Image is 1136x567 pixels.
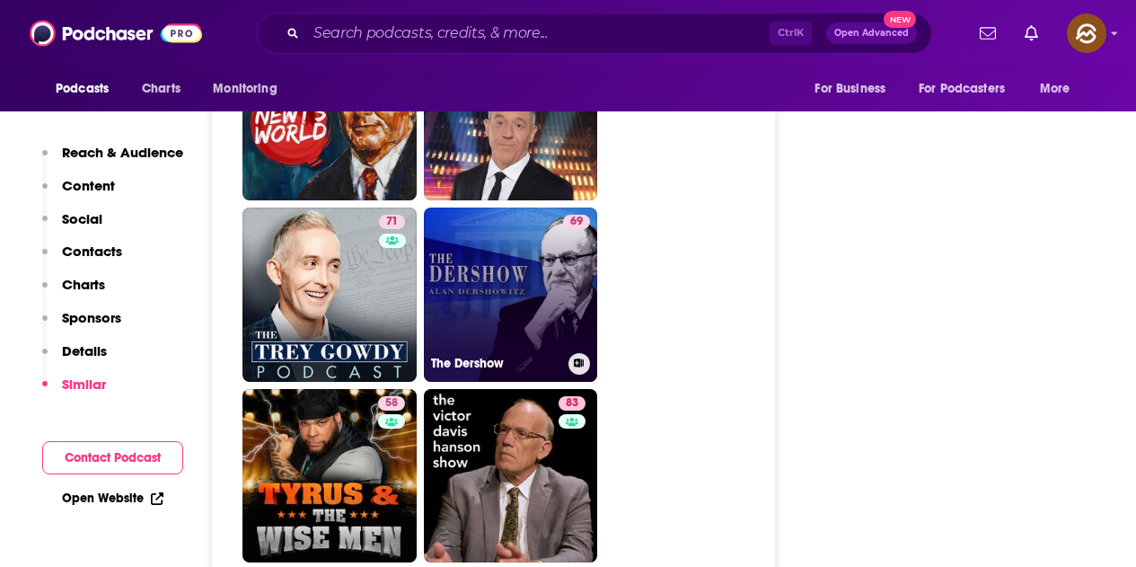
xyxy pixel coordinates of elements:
button: Open AdvancedNew [826,22,917,44]
p: Details [62,342,107,359]
img: Podchaser - Follow, Share and Rate Podcasts [30,16,202,50]
a: 73 [242,26,417,200]
button: open menu [43,72,132,106]
img: User Profile [1067,13,1106,53]
button: open menu [907,72,1031,106]
a: 58 [242,389,417,563]
a: 58 [378,396,405,411]
p: Similar [62,376,106,393]
a: 83 [424,389,598,563]
span: 71 [386,213,398,231]
p: Contacts [62,243,122,260]
a: 69The Dershow [424,208,598,382]
span: 69 [570,213,583,231]
button: open menu [802,72,908,106]
a: Charts [130,72,191,106]
button: Show profile menu [1067,13,1106,53]
p: Content [62,177,115,194]
span: Podcasts [56,76,109,102]
button: Details [42,342,107,376]
span: 83 [566,394,578,412]
a: Show notifications dropdown [973,18,1003,49]
span: More [1040,76,1070,102]
a: 72 [424,26,598,200]
p: Charts [62,276,105,293]
span: Open Advanced [834,29,909,38]
div: Search podcasts, credits, & more... [257,13,932,54]
a: 83 [559,396,586,411]
button: Reach & Audience [42,144,183,177]
button: open menu [1027,72,1093,106]
a: 69 [563,215,590,229]
button: Contact Podcast [42,441,183,474]
p: Reach & Audience [62,144,183,161]
span: For Podcasters [919,76,1005,102]
button: Charts [42,276,105,309]
span: New [884,11,916,28]
a: 71 [379,215,405,229]
span: For Business [815,76,885,102]
a: 71 [242,208,417,382]
p: Sponsors [62,309,121,326]
span: 58 [385,394,398,412]
span: Monitoring [213,76,277,102]
h3: The Dershow [431,356,561,371]
button: Sponsors [42,309,121,342]
span: Charts [142,76,181,102]
span: Logged in as hey85204 [1067,13,1106,53]
a: Open Website [62,491,163,506]
p: Social [62,210,102,227]
button: Similar [42,376,106,409]
button: Content [42,177,115,210]
button: open menu [200,72,300,106]
a: Show notifications dropdown [1017,18,1045,49]
input: Search podcasts, credits, & more... [306,19,770,48]
button: Social [42,210,102,244]
button: Contacts [42,243,122,276]
span: Ctrl K [770,22,812,45]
